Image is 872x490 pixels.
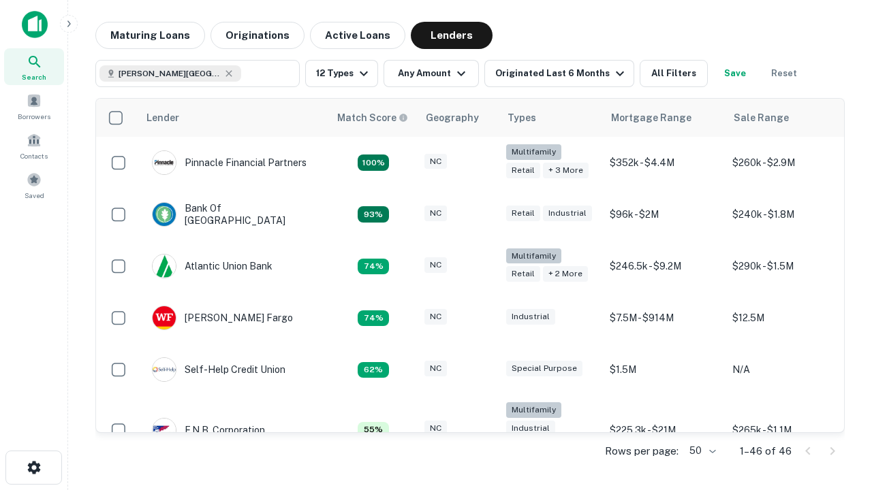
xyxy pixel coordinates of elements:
[424,361,447,376] div: NC
[506,361,582,376] div: Special Purpose
[329,99,418,137] th: Capitalize uses an advanced AI algorithm to match your search with the best lender. The match sco...
[152,202,315,227] div: Bank Of [GEOGRAPHIC_DATA]
[726,137,848,189] td: $260k - $2.9M
[611,110,691,126] div: Mortgage Range
[543,266,588,282] div: + 2 more
[152,306,293,330] div: [PERSON_NAME] Fargo
[603,292,726,344] td: $7.5M - $914M
[726,292,848,344] td: $12.5M
[762,60,806,87] button: Reset
[146,110,179,126] div: Lender
[603,240,726,292] td: $246.5k - $9.2M
[506,402,561,418] div: Multifamily
[740,443,792,459] p: 1–46 of 46
[603,137,726,189] td: $352k - $4.4M
[734,110,789,126] div: Sale Range
[119,67,221,80] span: [PERSON_NAME][GEOGRAPHIC_DATA], [GEOGRAPHIC_DATA]
[358,422,389,438] div: Matching Properties: 9, hasApolloMatch: undefined
[726,344,848,395] td: N/A
[605,443,679,459] p: Rows per page:
[4,167,64,203] a: Saved
[305,60,378,87] button: 12 Types
[506,421,555,436] div: Industrial
[153,306,176,329] img: picture
[506,163,540,178] div: Retail
[713,60,757,87] button: Save your search to get updates of matches that match your search criteria.
[804,338,872,403] iframe: Chat Widget
[153,151,176,174] img: picture
[424,257,447,273] div: NC
[211,22,305,49] button: Originations
[18,111,50,122] span: Borrowers
[411,22,493,49] button: Lenders
[726,240,848,292] td: $290k - $1.5M
[153,203,176,226] img: picture
[684,441,718,461] div: 50
[153,358,176,381] img: picture
[726,189,848,240] td: $240k - $1.8M
[358,206,389,223] div: Matching Properties: 15, hasApolloMatch: undefined
[152,254,272,278] div: Atlantic Union Bank
[138,99,329,137] th: Lender
[384,60,479,87] button: Any Amount
[506,309,555,325] div: Industrial
[424,421,447,436] div: NC
[358,259,389,275] div: Matching Properties: 12, hasApolloMatch: undefined
[22,11,48,38] img: capitalize-icon.png
[640,60,708,87] button: All Filters
[543,206,592,221] div: Industrial
[152,418,265,442] div: F.n.b. Corporation
[22,71,46,82] span: Search
[603,99,726,137] th: Mortgage Range
[506,266,540,282] div: Retail
[499,99,603,137] th: Types
[543,163,589,178] div: + 3 more
[358,154,389,171] div: Matching Properties: 29, hasApolloMatch: undefined
[726,395,848,464] td: $265k - $1.1M
[152,357,285,382] div: Self-help Credit Union
[358,362,389,378] div: Matching Properties: 10, hasApolloMatch: undefined
[506,144,561,160] div: Multifamily
[603,395,726,464] td: $225.3k - $21M
[426,110,479,126] div: Geography
[4,48,64,85] a: Search
[506,206,540,221] div: Retail
[424,206,447,221] div: NC
[337,110,405,125] h6: Match Score
[358,310,389,327] div: Matching Properties: 12, hasApolloMatch: undefined
[153,419,176,442] img: picture
[95,22,205,49] button: Maturing Loans
[4,88,64,125] a: Borrowers
[153,255,176,278] img: picture
[20,150,48,161] span: Contacts
[603,344,726,395] td: $1.5M
[4,127,64,164] a: Contacts
[508,110,536,126] div: Types
[603,189,726,240] td: $96k - $2M
[25,190,44,201] span: Saved
[152,150,307,175] div: Pinnacle Financial Partners
[424,309,447,325] div: NC
[484,60,634,87] button: Originated Last 6 Months
[424,154,447,169] div: NC
[726,99,848,137] th: Sale Range
[506,248,561,264] div: Multifamily
[495,65,628,82] div: Originated Last 6 Months
[418,99,499,137] th: Geography
[337,110,408,125] div: Capitalize uses an advanced AI algorithm to match your search with the best lender. The match sco...
[310,22,405,49] button: Active Loans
